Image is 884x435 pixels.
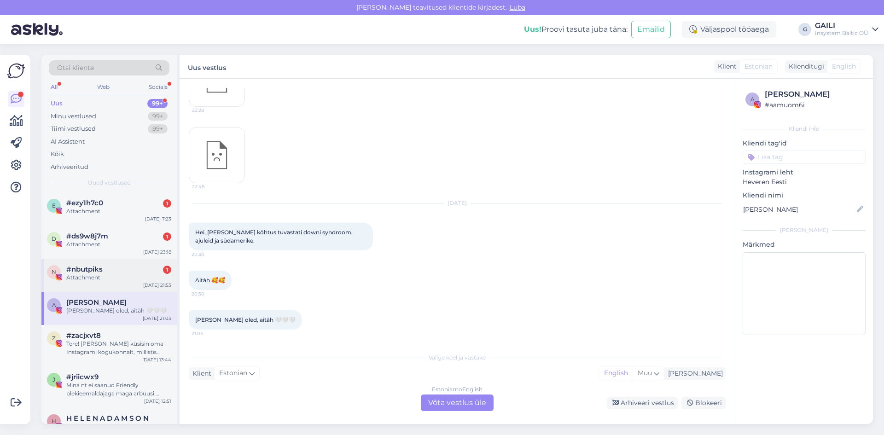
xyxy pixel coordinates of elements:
[66,423,171,431] div: Attachment
[66,298,127,307] span: Anete Toming
[51,162,88,172] div: Arhiveeritud
[142,356,171,363] div: [DATE] 13:44
[52,235,56,242] span: d
[638,369,652,377] span: Muu
[66,331,101,340] span: #zacjxvt8
[52,302,56,308] span: A
[195,316,296,323] span: [PERSON_NAME] oled, aitäh 🤍🤍🤍
[66,265,103,273] span: #nbutpiks
[785,62,824,71] div: Klienditugi
[163,232,171,241] div: 1
[192,107,227,114] span: 22:28
[188,60,226,73] label: Uus vestlus
[631,21,671,38] button: Emailid
[189,199,726,207] div: [DATE]
[66,199,103,207] span: #ezy1h7c0
[192,290,226,297] span: 20:30
[66,273,171,282] div: Attachment
[744,62,773,71] span: Estonian
[664,369,723,378] div: [PERSON_NAME]
[52,202,56,209] span: e
[51,137,85,146] div: AI Assistent
[143,282,171,289] div: [DATE] 21:53
[7,62,25,80] img: Askly Logo
[143,249,171,255] div: [DATE] 23:18
[51,99,63,108] div: Uus
[66,307,171,315] div: [PERSON_NAME] oled, aitäh 🤍🤍🤍
[143,315,171,322] div: [DATE] 21:03
[743,226,866,234] div: [PERSON_NAME]
[714,62,737,71] div: Klient
[743,168,866,177] p: Instagrami leht
[144,398,171,405] div: [DATE] 12:51
[66,240,171,249] div: Attachment
[51,150,64,159] div: Kõik
[219,368,247,378] span: Estonian
[148,124,168,133] div: 99+
[192,183,227,190] span: 22:48
[815,29,868,37] div: Insystem Baltic OÜ
[524,24,628,35] div: Proovi tasuta juba täna:
[743,204,855,215] input: Lisa nimi
[189,369,211,378] div: Klient
[52,268,56,275] span: n
[66,232,108,240] span: #ds9w8j7m
[750,96,755,103] span: a
[57,63,94,73] span: Otsi kliente
[743,139,866,148] p: Kliendi tag'id
[148,112,168,121] div: 99+
[52,376,55,383] span: j
[195,277,225,284] span: Aitàh 🥰🥰
[743,150,866,164] input: Lisa tag
[815,22,878,37] a: GAILIInsystem Baltic OÜ
[147,81,169,93] div: Socials
[682,21,776,38] div: Väljaspool tööaega
[765,100,863,110] div: # aamuom6i
[66,381,171,398] div: Mina nt ei saanud Friendly plekieemaldajaga maga arbuusi. Kohe lasin [PERSON_NAME]. Aga selle tei...
[66,207,171,215] div: Attachment
[163,199,171,208] div: 1
[524,25,541,34] b: Uus!
[743,125,866,133] div: Kliendi info
[49,81,59,93] div: All
[147,99,168,108] div: 99+
[765,89,863,100] div: [PERSON_NAME]
[743,177,866,187] p: Heveren Eesti
[192,251,226,258] span: 20:30
[195,229,354,244] span: Hei, [PERSON_NAME] köhtus tuvastati downi syndroom, ajuleid ja südamerike.
[743,240,866,249] p: Märkmed
[66,340,171,356] div: Tere! [PERSON_NAME] küsisin oma Instagrami kogukonnalt, milliste poodidega nad enim sooviksid, et...
[681,397,726,409] div: Blokeeri
[421,394,494,411] div: Võta vestlus üle
[88,179,131,187] span: Uued vestlused
[52,418,56,424] span: H
[189,354,726,362] div: Valige keel ja vastake
[507,3,528,12] span: Luba
[66,373,99,381] span: #jriicwx9
[95,81,111,93] div: Web
[815,22,868,29] div: GAILI
[798,23,811,36] div: G
[163,266,171,274] div: 1
[145,215,171,222] div: [DATE] 7:23
[192,330,226,337] span: 21:03
[66,414,149,423] span: H E L E N A D A M S O N
[832,62,856,71] span: English
[51,112,96,121] div: Minu vestlused
[743,191,866,200] p: Kliendi nimi
[51,124,96,133] div: Tiimi vestlused
[607,397,678,409] div: Arhiveeri vestlus
[432,385,483,394] div: Estonian to English
[599,366,633,380] div: English
[52,335,56,342] span: z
